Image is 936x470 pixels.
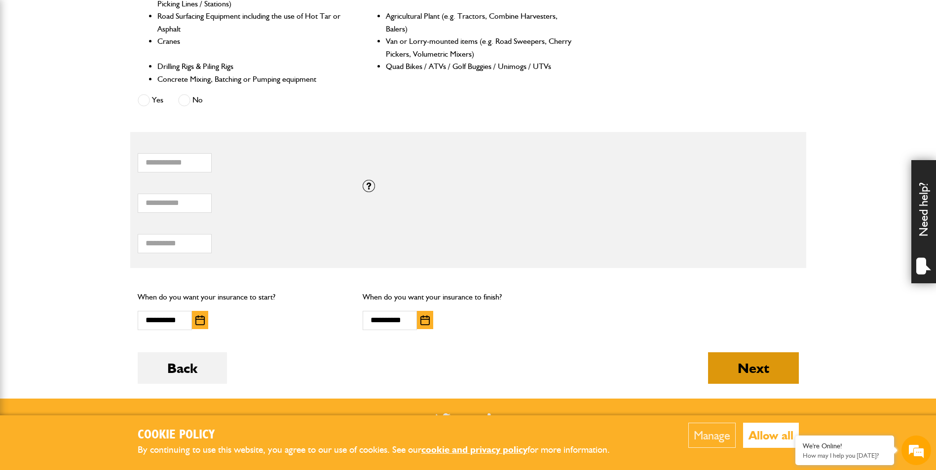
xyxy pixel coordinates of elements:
button: Allow all [743,423,799,448]
label: No [178,94,203,106]
em: Start Chat [134,303,179,317]
label: Yes [138,94,163,106]
input: Enter your email address [13,120,180,142]
button: Back [138,352,227,384]
div: Chat with us now [51,55,166,68]
input: Enter your last name [13,91,180,113]
div: Need help? [911,160,936,283]
textarea: Type your message and hit 'Enter' [13,178,180,295]
input: Enter your phone number [13,149,180,171]
li: Agricultural Plant (e.g. Tractors, Combine Harvesters, Balers) [386,10,573,35]
p: By continuing to use this website, you agree to our use of cookies. See our for more information. [138,442,626,458]
p: When do you want your insurance to finish? [363,291,573,303]
div: Minimize live chat window [162,5,186,29]
button: Next [708,352,799,384]
img: Choose date [420,315,430,325]
p: How may I help you today? [803,452,887,459]
img: Choose date [195,315,205,325]
li: Quad Bikes / ATVs / Golf Buggies / Unimogs / UTVs [386,60,573,73]
p: When do you want your insurance to start? [138,291,348,303]
li: Cranes [157,35,344,60]
a: cookie and privacy policy [421,444,527,455]
li: Road Surfacing Equipment including the use of Hot Tar or Asphalt [157,10,344,35]
a: LinkedIn [487,413,501,426]
div: We're Online! [803,442,887,450]
li: Drilling Rigs & Piling Rigs [157,60,344,73]
h2: Cookie Policy [138,428,626,443]
img: Twitter [435,413,450,426]
li: Concrete Mixing, Batching or Pumping equipment [157,73,344,86]
img: d_20077148190_company_1631870298795_20077148190 [17,55,41,68]
button: Manage [688,423,736,448]
img: Linked In [487,413,501,426]
li: Van or Lorry-mounted items (e.g. Road Sweepers, Cherry Pickers, Volumetric Mixers) [386,35,573,60]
